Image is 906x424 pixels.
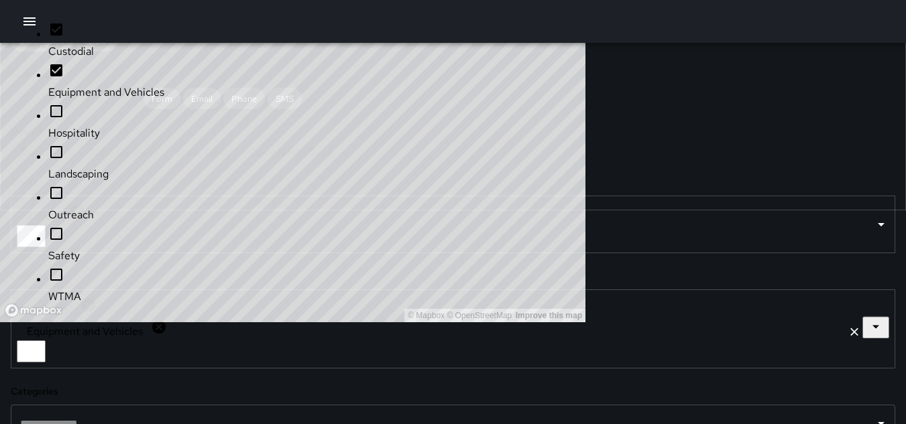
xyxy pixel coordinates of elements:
span: Safety [48,248,258,264]
span: Landscaping [48,166,258,182]
span: Custodial [48,44,258,60]
div: Equipment and Vehicles [19,319,850,338]
button: Close [862,317,889,339]
button: Clear [845,323,864,342]
span: Hospitality [48,125,258,141]
span: Outreach [48,207,258,223]
h6: Categories [11,384,895,399]
button: Open [872,215,891,234]
span: Equipment and Vehicles [48,84,258,100]
span: Equipment and Vehicles [19,324,151,338]
span: WTMA [48,289,258,305]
